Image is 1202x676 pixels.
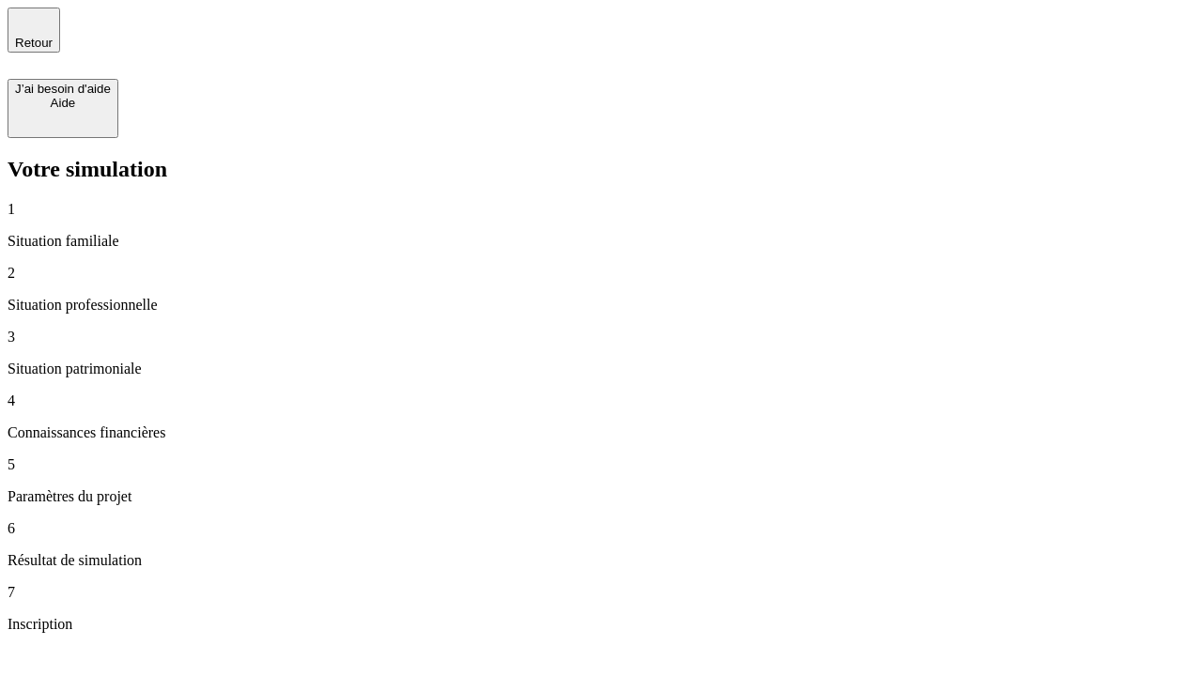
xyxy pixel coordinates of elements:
span: Retour [15,36,53,50]
button: J’ai besoin d'aideAide [8,79,118,138]
p: Inscription [8,616,1194,633]
p: 5 [8,456,1194,473]
p: 6 [8,520,1194,537]
p: Situation patrimoniale [8,361,1194,377]
p: 1 [8,201,1194,218]
p: 2 [8,265,1194,282]
h2: Votre simulation [8,157,1194,182]
p: Résultat de simulation [8,552,1194,569]
p: Connaissances financières [8,424,1194,441]
p: 4 [8,392,1194,409]
p: Situation familiale [8,233,1194,250]
div: Aide [15,96,111,110]
p: 7 [8,584,1194,601]
div: J’ai besoin d'aide [15,82,111,96]
button: Retour [8,8,60,53]
p: Paramètres du projet [8,488,1194,505]
p: Situation professionnelle [8,297,1194,314]
p: 3 [8,329,1194,346]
